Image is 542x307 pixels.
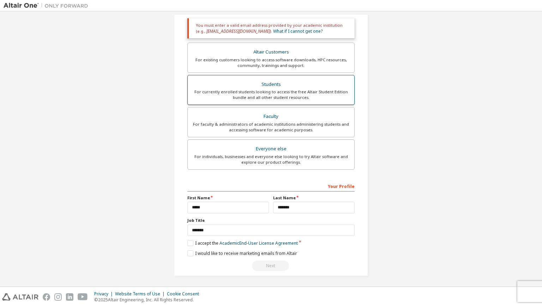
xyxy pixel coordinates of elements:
[187,250,297,256] label: I would like to receive marketing emails from Altair
[94,297,203,303] p: © 2025 Altair Engineering, Inc. All Rights Reserved.
[66,293,73,301] img: linkedin.svg
[192,112,350,121] div: Faculty
[192,57,350,68] div: For existing customers looking to access software downloads, HPC resources, community, trainings ...
[187,18,355,38] div: You must enter a valid email address provided by your academic institution (e.g., ).
[167,291,203,297] div: Cookie Consent
[192,121,350,133] div: For faculty & administrators of academic institutions administering students and accessing softwa...
[4,2,92,9] img: Altair One
[273,195,355,201] label: Last Name
[2,293,38,301] img: altair_logo.svg
[219,240,298,246] a: Academic End-User License Agreement
[192,47,350,57] div: Altair Customers
[187,195,269,201] label: First Name
[187,240,298,246] label: I accept the
[94,291,115,297] div: Privacy
[187,261,355,271] div: You need to provide your academic email
[192,144,350,154] div: Everyone else
[273,28,323,34] a: What if I cannot get one?
[192,154,350,165] div: For individuals, businesses and everyone else looking to try Altair software and explore our prod...
[206,28,270,34] span: [EMAIL_ADDRESS][DOMAIN_NAME]
[192,89,350,100] div: For currently enrolled students looking to access the free Altair Student Edition bundle and all ...
[115,291,167,297] div: Website Terms of Use
[54,293,62,301] img: instagram.svg
[187,218,355,223] label: Job Title
[187,180,355,192] div: Your Profile
[78,293,88,301] img: youtube.svg
[192,80,350,89] div: Students
[43,293,50,301] img: facebook.svg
